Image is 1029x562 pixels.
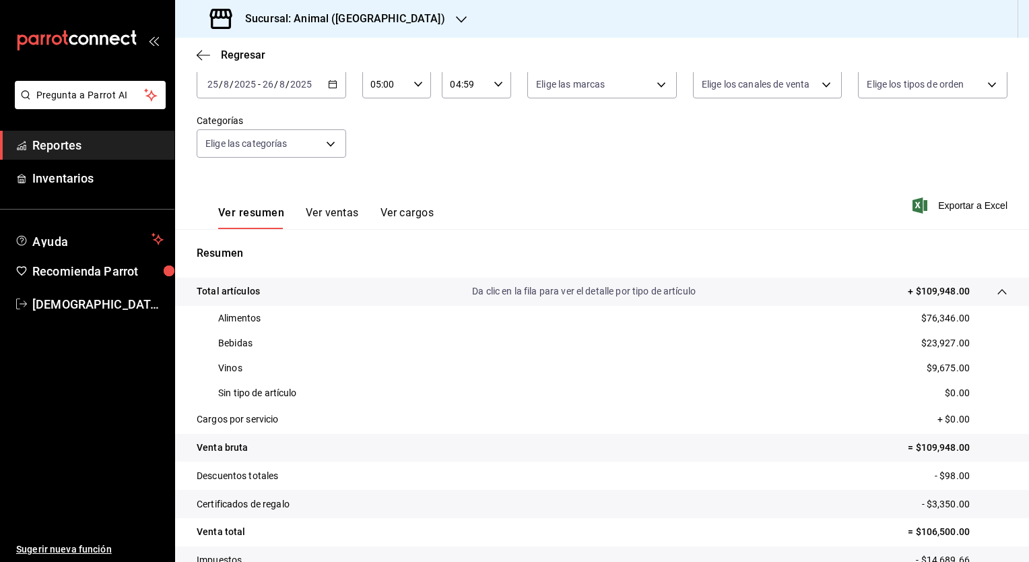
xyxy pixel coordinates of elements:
[867,77,964,91] span: Elige los tipos de orden
[274,79,278,90] span: /
[148,35,159,46] button: open_drawer_menu
[262,79,274,90] input: --
[945,386,970,400] p: $0.00
[207,79,219,90] input: --
[290,79,312,90] input: ----
[197,469,278,483] p: Descuentos totales
[258,79,261,90] span: -
[32,136,164,154] span: Reportes
[234,79,257,90] input: ----
[218,361,242,375] p: Vinos
[472,284,696,299] p: Da clic en la fila para ver el detalle por tipo de artículo
[230,79,234,90] span: /
[32,295,164,313] span: [DEMOGRAPHIC_DATA][PERSON_NAME]
[915,197,1007,214] button: Exportar a Excel
[205,137,288,150] span: Elige las categorías
[197,525,245,539] p: Venta total
[218,336,253,350] p: Bebidas
[197,49,265,61] button: Regresar
[218,206,284,229] button: Ver resumen
[921,336,970,350] p: $23,927.00
[927,361,970,375] p: $9,675.00
[218,386,297,400] p: Sin tipo de artículo
[32,231,146,247] span: Ayuda
[223,79,230,90] input: --
[32,169,164,187] span: Inventarios
[908,441,1007,455] p: = $109,948.00
[218,206,434,229] div: navigation tabs
[197,497,290,511] p: Certificados de regalo
[234,11,445,27] h3: Sucursal: Animal ([GEOGRAPHIC_DATA])
[380,206,434,229] button: Ver cargos
[16,542,164,557] span: Sugerir nueva función
[221,49,265,61] span: Regresar
[15,81,166,109] button: Pregunta a Parrot AI
[937,412,1007,427] p: + $0.00
[219,79,223,90] span: /
[922,497,1007,511] p: - $3,350.00
[908,525,1007,539] p: = $106,500.00
[935,469,1007,483] p: - $98.00
[197,441,248,455] p: Venta bruta
[286,79,290,90] span: /
[921,311,970,325] p: $76,346.00
[908,284,970,299] p: + $109,948.00
[197,245,1007,261] p: Resumen
[536,77,605,91] span: Elige las marcas
[218,311,261,325] p: Alimentos
[279,79,286,90] input: --
[197,412,279,427] p: Cargos por servicio
[702,77,809,91] span: Elige los canales de venta
[9,98,166,112] a: Pregunta a Parrot AI
[32,262,164,280] span: Recomienda Parrot
[36,88,145,102] span: Pregunta a Parrot AI
[197,116,346,125] label: Categorías
[306,206,359,229] button: Ver ventas
[197,284,260,299] p: Total artículos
